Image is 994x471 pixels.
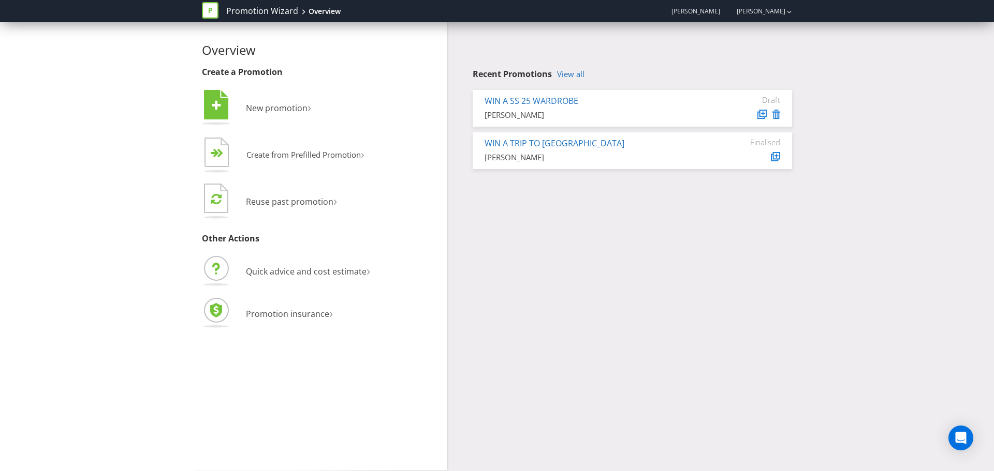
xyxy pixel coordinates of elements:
div: Draft [718,95,780,104]
span: Reuse past promotion [246,196,333,207]
div: [PERSON_NAME] [485,110,703,120]
a: Promotion insurance› [202,308,333,320]
span: New promotion [246,102,308,114]
h3: Other Actions [202,234,439,244]
span: [PERSON_NAME] [671,7,720,16]
span: Quick advice and cost estimate [246,266,367,277]
h2: Overview [202,43,439,57]
tspan:  [211,193,222,205]
span: › [367,262,370,279]
a: Quick advice and cost estimate› [202,266,370,277]
tspan:  [217,148,224,158]
div: [PERSON_NAME] [485,152,703,163]
h3: Create a Promotion [202,68,439,77]
a: WIN A TRIP TO [GEOGRAPHIC_DATA] [485,138,624,149]
span: Promotion insurance [246,308,329,320]
span: Create from Prefilled Promotion [246,149,361,160]
span: › [329,304,333,321]
div: Overview [309,6,341,17]
tspan:  [212,100,221,111]
span: › [308,98,311,115]
button: Create from Prefilled Promotion› [202,135,365,176]
a: [PERSON_NAME] [726,7,785,16]
span: Recent Promotions [473,68,552,80]
span: › [333,192,337,209]
a: Promotion Wizard [226,5,298,17]
div: Open Intercom Messenger [948,426,973,450]
a: View all [557,70,584,79]
div: Finalised [718,138,780,147]
a: WIN A SS 25 WARDROBE [485,95,578,107]
span: › [361,146,364,162]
